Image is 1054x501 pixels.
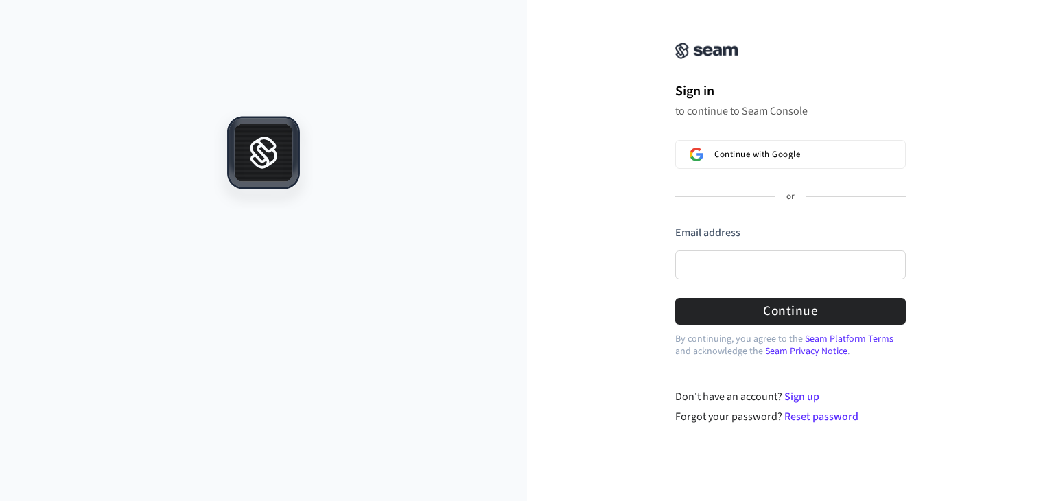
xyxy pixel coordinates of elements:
[786,191,795,203] p: or
[675,333,906,358] p: By continuing, you agree to the and acknowledge the .
[675,81,906,102] h1: Sign in
[805,332,893,346] a: Seam Platform Terms
[714,149,800,160] span: Continue with Google
[675,140,906,169] button: Sign in with GoogleContinue with Google
[675,298,906,325] button: Continue
[784,409,858,424] a: Reset password
[675,43,738,59] img: Seam Console
[784,389,819,404] a: Sign up
[690,148,703,161] img: Sign in with Google
[765,345,847,358] a: Seam Privacy Notice
[675,408,906,425] div: Forgot your password?
[675,225,740,240] label: Email address
[675,104,906,118] p: to continue to Seam Console
[675,388,906,405] div: Don't have an account?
